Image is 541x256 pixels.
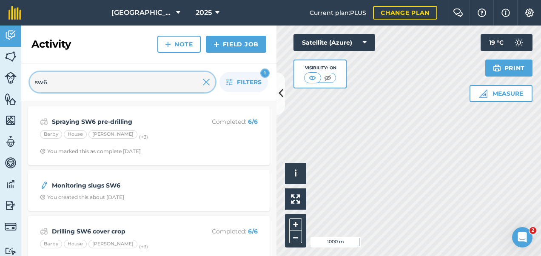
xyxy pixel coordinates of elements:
[5,199,17,212] img: svg+xml;base64,PD94bWwgdmVyc2lvbj0iMS4wIiBlbmNvZGluZz0idXRmLTgiPz4KPCEtLSBHZW5lcmF0b3I6IEFkb2JlIE...
[88,130,137,139] div: [PERSON_NAME]
[5,50,17,63] img: svg+xml;base64,PHN2ZyB4bWxucz0iaHR0cDovL3d3dy53My5vcmcvMjAwMC9zdmciIHdpZHRoPSI1NiIgaGVpZ2h0PSI2MC...
[40,148,46,154] img: Clock with arrow pointing clockwise
[5,221,17,233] img: svg+xml;base64,PD94bWwgdmVyc2lvbj0iMS4wIiBlbmNvZGluZz0idXRmLTgiPz4KPCEtLSBHZW5lcmF0b3I6IEFkb2JlIE...
[31,37,71,51] h2: Activity
[512,227,532,247] iframe: Intercom live chat
[40,240,62,248] div: Barby
[206,36,266,53] a: Field Job
[470,85,532,102] button: Measure
[40,180,48,191] img: svg+xml;base64,PD94bWwgdmVyc2lvbj0iMS4wIiBlbmNvZGluZz0idXRmLTgiPz4KPCEtLSBHZW5lcmF0b3I6IEFkb2JlIE...
[285,163,306,184] button: i
[40,226,48,236] img: svg+xml;base64,PD94bWwgdmVyc2lvbj0iMS4wIiBlbmNvZGluZz0idXRmLTgiPz4KPCEtLSBHZW5lcmF0b3I6IEFkb2JlIE...
[453,9,463,17] img: Two speech bubbles overlapping with the left bubble in the forefront
[510,34,527,51] img: svg+xml;base64,PD94bWwgdmVyc2lvbj0iMS4wIiBlbmNvZGluZz0idXRmLTgiPz4KPCEtLSBHZW5lcmF0b3I6IEFkb2JlIE...
[40,130,62,139] div: Barby
[481,34,532,51] button: 19 °C
[289,231,302,243] button: –
[219,72,268,92] button: Filters
[165,39,171,49] img: svg+xml;base64,PHN2ZyB4bWxucz0iaHR0cDovL3d3dy53My5vcmcvMjAwMC9zdmciIHdpZHRoPSIxNCIgaGVpZ2h0PSIyNC...
[33,111,265,160] a: Spraying SW6 pre-drillingCompleted: 6/6BarbyHouse[PERSON_NAME](+3)Clock with arrow pointing clock...
[489,34,504,51] span: 19 ° C
[493,63,501,73] img: svg+xml;base64,PHN2ZyB4bWxucz0iaHR0cDovL3d3dy53My5vcmcvMjAwMC9zdmciIHdpZHRoPSIxOSIgaGVpZ2h0PSIyNC...
[88,240,137,248] div: [PERSON_NAME]
[248,228,258,235] strong: 6 / 6
[196,8,212,18] span: 2025
[237,77,262,87] span: Filters
[202,77,210,87] img: svg+xml;base64,PHN2ZyB4bWxucz0iaHR0cDovL3d3dy53My5vcmcvMjAwMC9zdmciIHdpZHRoPSIyMiIgaGVpZ2h0PSIzMC...
[5,93,17,105] img: svg+xml;base64,PHN2ZyB4bWxucz0iaHR0cDovL3d3dy53My5vcmcvMjAwMC9zdmciIHdpZHRoPSI1NiIgaGVpZ2h0PSI2MC...
[485,60,533,77] button: Print
[52,117,187,126] strong: Spraying SW6 pre-drilling
[5,135,17,148] img: svg+xml;base64,PD94bWwgdmVyc2lvbj0iMS4wIiBlbmNvZGluZz0idXRmLTgiPz4KPCEtLSBHZW5lcmF0b3I6IEFkb2JlIE...
[52,227,187,236] strong: Drilling SW6 cover crop
[111,8,173,18] span: [GEOGRAPHIC_DATA]
[157,36,201,53] a: Note
[5,114,17,127] img: svg+xml;base64,PHN2ZyB4bWxucz0iaHR0cDovL3d3dy53My5vcmcvMjAwMC9zdmciIHdpZHRoPSI1NiIgaGVpZ2h0PSI2MC...
[214,39,219,49] img: svg+xml;base64,PHN2ZyB4bWxucz0iaHR0cDovL3d3dy53My5vcmcvMjAwMC9zdmciIHdpZHRoPSIxNCIgaGVpZ2h0PSIyNC...
[64,130,87,139] div: House
[9,6,21,20] img: fieldmargin Logo
[289,218,302,231] button: +
[33,175,265,206] a: Monitoring slugs SW6Clock with arrow pointing clockwiseYou created this about [DATE]
[5,156,17,169] img: svg+xml;base64,PD94bWwgdmVyc2lvbj0iMS4wIiBlbmNvZGluZz0idXRmLTgiPz4KPCEtLSBHZW5lcmF0b3I6IEFkb2JlIE...
[5,247,17,255] img: svg+xml;base64,PD94bWwgdmVyc2lvbj0iMS4wIiBlbmNvZGluZz0idXRmLTgiPz4KPCEtLSBHZW5lcmF0b3I6IEFkb2JlIE...
[5,29,17,42] img: svg+xml;base64,PD94bWwgdmVyc2lvbj0iMS4wIiBlbmNvZGluZz0idXRmLTgiPz4KPCEtLSBHZW5lcmF0b3I6IEFkb2JlIE...
[307,74,318,82] img: svg+xml;base64,PHN2ZyB4bWxucz0iaHR0cDovL3d3dy53My5vcmcvMjAwMC9zdmciIHdpZHRoPSI1MCIgaGVpZ2h0PSI0MC...
[501,8,510,18] img: svg+xml;base64,PHN2ZyB4bWxucz0iaHR0cDovL3d3dy53My5vcmcvMjAwMC9zdmciIHdpZHRoPSIxNyIgaGVpZ2h0PSIxNy...
[322,74,333,82] img: svg+xml;base64,PHN2ZyB4bWxucz0iaHR0cDovL3d3dy53My5vcmcvMjAwMC9zdmciIHdpZHRoPSI1MCIgaGVpZ2h0PSI0MC...
[139,244,148,250] small: (+ 3 )
[40,194,46,200] img: Clock with arrow pointing clockwise
[291,194,300,204] img: Four arrows, one pointing top left, one top right, one bottom right and the last bottom left
[477,9,487,17] img: A question mark icon
[524,9,535,17] img: A cog icon
[190,227,258,236] p: Completed :
[30,72,215,92] input: Search for an activity
[40,194,124,201] div: You created this about [DATE]
[310,8,366,17] span: Current plan : PLUS
[5,72,17,84] img: svg+xml;base64,PD94bWwgdmVyc2lvbj0iMS4wIiBlbmNvZGluZz0idXRmLTgiPz4KPCEtLSBHZW5lcmF0b3I6IEFkb2JlIE...
[294,168,297,179] span: i
[373,6,437,20] a: Change plan
[40,148,141,155] div: You marked this as complete [DATE]
[52,181,187,190] strong: Monitoring slugs SW6
[64,240,87,248] div: House
[190,117,258,126] p: Completed :
[293,34,375,51] button: Satellite (Azure)
[479,89,487,98] img: Ruler icon
[40,117,48,127] img: svg+xml;base64,PD94bWwgdmVyc2lvbj0iMS4wIiBlbmNvZGluZz0idXRmLTgiPz4KPCEtLSBHZW5lcmF0b3I6IEFkb2JlIE...
[139,134,148,140] small: (+ 3 )
[304,65,336,71] div: Visibility: On
[248,118,258,125] strong: 6 / 6
[260,68,270,78] div: 1
[5,178,17,191] img: svg+xml;base64,PD94bWwgdmVyc2lvbj0iMS4wIiBlbmNvZGluZz0idXRmLTgiPz4KPCEtLSBHZW5lcmF0b3I6IEFkb2JlIE...
[530,227,536,234] span: 2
